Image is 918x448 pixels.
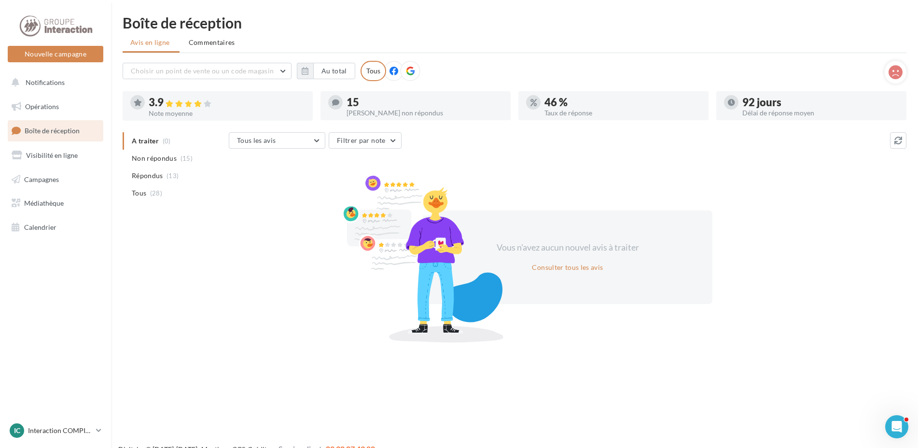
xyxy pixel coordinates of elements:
[181,154,193,162] span: (15)
[544,110,701,116] div: Taux de réponse
[297,63,355,79] button: Au total
[189,38,235,46] span: Commentaires
[347,97,503,108] div: 15
[24,175,59,183] span: Campagnes
[8,421,103,440] a: IC Interaction COMPIÈGNE
[132,188,146,198] span: Tous
[150,189,162,197] span: (28)
[25,102,59,111] span: Opérations
[313,63,355,79] button: Au total
[167,172,179,180] span: (13)
[742,110,899,116] div: Délai de réponse moyen
[25,126,80,135] span: Boîte de réception
[229,132,325,149] button: Tous les avis
[6,145,105,166] a: Visibilité en ligne
[24,223,56,231] span: Calendrier
[6,72,101,93] button: Notifications
[24,199,64,207] span: Médiathèque
[132,171,163,181] span: Répondus
[8,46,103,62] button: Nouvelle campagne
[28,426,92,435] p: Interaction COMPIÈGNE
[6,169,105,190] a: Campagnes
[885,415,908,438] iframe: Intercom live chat
[6,97,105,117] a: Opérations
[149,110,305,117] div: Note moyenne
[6,120,105,141] a: Boîte de réception
[347,110,503,116] div: [PERSON_NAME] non répondus
[149,97,305,108] div: 3.9
[131,67,274,75] span: Choisir un point de vente ou un code magasin
[6,217,105,238] a: Calendrier
[26,151,78,159] span: Visibilité en ligne
[544,97,701,108] div: 46 %
[123,15,906,30] div: Boîte de réception
[361,61,386,81] div: Tous
[329,132,402,149] button: Filtrer par note
[14,426,20,435] span: IC
[6,193,105,213] a: Médiathèque
[123,63,292,79] button: Choisir un point de vente ou un code magasin
[26,78,65,86] span: Notifications
[132,154,177,163] span: Non répondus
[742,97,899,108] div: 92 jours
[485,241,651,254] div: Vous n'avez aucun nouvel avis à traiter
[528,262,607,273] button: Consulter tous les avis
[237,136,276,144] span: Tous les avis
